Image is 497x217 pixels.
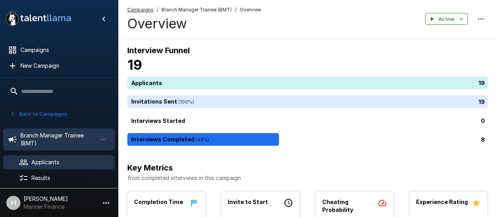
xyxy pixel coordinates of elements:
[416,198,468,205] b: Experience Rating
[322,198,353,213] b: Cheating Probability
[127,174,488,182] p: from completed interviews in this campaign
[425,13,468,25] button: Active
[157,6,158,14] span: /
[134,198,183,205] b: Completion Time
[479,98,485,106] p: 19
[481,117,485,125] p: 0
[481,135,485,144] p: 8
[127,7,154,13] u: Campaigns
[127,15,261,32] h4: Overview
[235,6,237,14] span: /
[127,163,173,172] b: Key Metrics
[479,79,485,87] p: 19
[228,198,268,205] b: Invite to Start
[127,57,142,73] b: 19
[161,6,232,14] span: Branch Manager Trainee (BMT)
[240,6,261,14] span: Overview
[127,46,190,55] b: Interview Funnel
